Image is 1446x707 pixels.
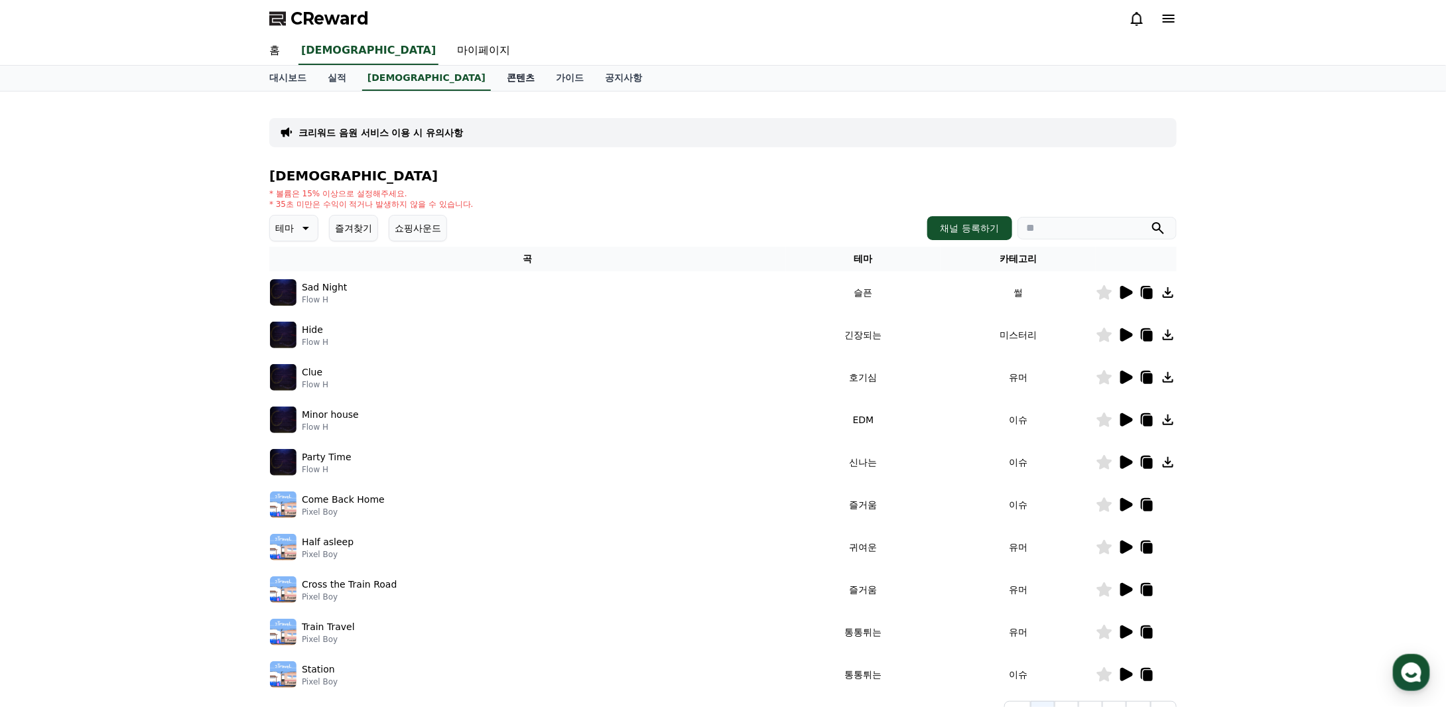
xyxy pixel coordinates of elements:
[302,620,355,634] p: Train Travel
[941,271,1096,314] td: 썰
[941,526,1096,568] td: 유머
[941,568,1096,611] td: 유머
[302,592,397,602] p: Pixel Boy
[291,8,369,29] span: CReward
[275,219,294,237] p: 테마
[496,66,545,91] a: 콘텐츠
[786,483,941,526] td: 즐거움
[317,66,357,91] a: 실적
[302,281,347,294] p: Sad Night
[259,37,291,65] a: 홈
[88,420,171,454] a: 대화
[446,37,521,65] a: 마이페이지
[298,126,463,139] a: 크리워드 음원 서비스 이용 시 유의사항
[941,441,1096,483] td: 이슈
[786,526,941,568] td: 귀여운
[786,356,941,399] td: 호기심
[4,420,88,454] a: 홈
[302,408,359,422] p: Minor house
[362,66,491,91] a: [DEMOGRAPHIC_DATA]
[302,578,397,592] p: Cross the Train Road
[270,661,296,688] img: music
[786,314,941,356] td: 긴장되는
[269,199,474,210] p: * 35초 미만은 수익이 적거나 발생하지 않을 수 있습니다.
[302,676,338,687] p: Pixel Boy
[270,407,296,433] img: music
[786,611,941,653] td: 통통튀는
[302,323,323,337] p: Hide
[205,440,221,451] span: 설정
[941,483,1096,526] td: 이슈
[269,168,1177,183] h4: [DEMOGRAPHIC_DATA]
[302,535,354,549] p: Half asleep
[270,576,296,603] img: music
[171,420,255,454] a: 설정
[302,549,354,560] p: Pixel Boy
[941,356,1096,399] td: 유머
[302,294,347,305] p: Flow H
[269,8,369,29] a: CReward
[941,247,1096,271] th: 카테고리
[545,66,594,91] a: 가이드
[941,653,1096,696] td: 이슈
[302,365,322,379] p: Clue
[927,216,1012,240] button: 채널 등록하기
[594,66,653,91] a: 공지사항
[270,491,296,518] img: music
[302,379,328,390] p: Flow H
[269,247,786,271] th: 곡
[121,441,137,452] span: 대화
[270,364,296,391] img: music
[302,450,352,464] p: Party Time
[269,188,474,199] p: * 볼륨은 15% 이상으로 설정해주세요.
[941,611,1096,653] td: 유머
[786,441,941,483] td: 신나는
[42,440,50,451] span: 홈
[259,66,317,91] a: 대시보드
[786,399,941,441] td: EDM
[786,653,941,696] td: 통통튀는
[302,464,352,475] p: Flow H
[941,399,1096,441] td: 이슈
[302,507,385,517] p: Pixel Boy
[302,634,355,645] p: Pixel Boy
[302,337,328,348] p: Flow H
[786,247,941,271] th: 테마
[786,271,941,314] td: 슬픈
[329,215,378,241] button: 즐겨찾기
[786,568,941,611] td: 즐거움
[269,215,318,241] button: 테마
[270,449,296,476] img: music
[298,37,438,65] a: [DEMOGRAPHIC_DATA]
[302,663,335,676] p: Station
[941,314,1096,356] td: 미스터리
[270,279,296,306] img: music
[270,322,296,348] img: music
[270,534,296,560] img: music
[389,215,447,241] button: 쇼핑사운드
[302,422,359,432] p: Flow H
[302,493,385,507] p: Come Back Home
[270,619,296,645] img: music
